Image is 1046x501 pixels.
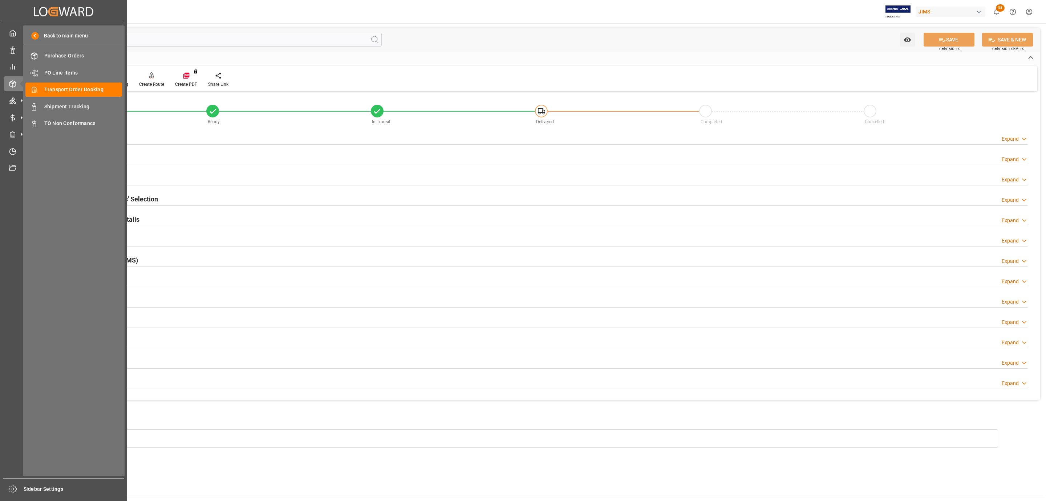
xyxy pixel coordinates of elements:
[1002,359,1019,367] div: Expand
[1002,237,1019,245] div: Expand
[25,83,122,97] a: Transport Order Booking
[1002,196,1019,204] div: Expand
[988,4,1005,20] button: show 58 new notifications
[25,116,122,131] a: TO Non Conformance
[24,485,124,493] span: Sidebar Settings
[4,26,123,40] a: My Cockpit
[4,60,123,74] a: My Reports
[536,119,554,124] span: Delivered
[1002,135,1019,143] div: Expand
[44,120,122,127] span: TO Non Conformance
[924,33,974,47] button: SAVE
[1002,380,1019,387] div: Expand
[916,5,988,19] button: JIMS
[44,103,122,111] span: Shipment Tracking
[1002,339,1019,346] div: Expand
[372,119,390,124] span: In-Transit
[44,69,122,77] span: PO Line Items
[44,86,122,93] span: Transport Order Booking
[25,99,122,113] a: Shipment Tracking
[33,33,382,47] input: Search Fields
[916,7,985,17] div: JIMS
[1002,176,1019,184] div: Expand
[4,144,123,158] a: Timeslot Management V2
[1002,318,1019,326] div: Expand
[1002,278,1019,285] div: Expand
[4,161,123,175] a: Document Management
[139,81,164,88] div: Create Route
[1002,298,1019,306] div: Expand
[208,81,228,88] div: Share Link
[865,119,884,124] span: Cancelled
[25,65,122,80] a: PO Line Items
[25,49,122,63] a: Purchase Orders
[996,4,1005,12] span: 58
[1005,4,1021,20] button: Help Center
[1002,257,1019,265] div: Expand
[885,5,911,18] img: Exertis%20JAM%20-%20Email%20Logo.jpg_1722504956.jpg
[701,119,722,124] span: Completed
[39,32,88,40] span: Back to main menu
[44,52,122,60] span: Purchase Orders
[939,46,960,52] span: Ctrl/CMD + S
[208,119,220,124] span: Ready
[982,33,1033,47] button: SAVE & NEW
[992,46,1024,52] span: Ctrl/CMD + Shift + S
[4,43,123,57] a: Data Management
[1002,156,1019,163] div: Expand
[900,33,915,47] button: open menu
[1002,217,1019,224] div: Expand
